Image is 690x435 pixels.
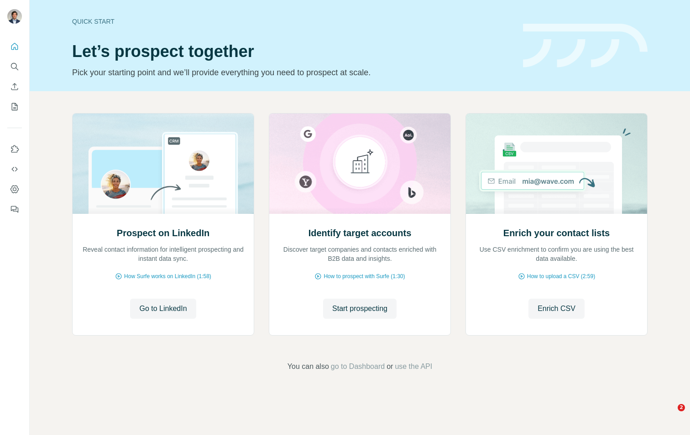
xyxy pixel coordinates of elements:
[7,181,22,197] button: Dashboard
[7,9,22,24] img: Avatar
[538,303,575,314] span: Enrich CSV
[7,161,22,177] button: Use Surfe API
[528,299,585,319] button: Enrich CSV
[523,24,648,68] img: banner
[323,299,397,319] button: Start prospecting
[7,38,22,55] button: Quick start
[659,404,681,426] iframe: Intercom live chat
[72,114,254,214] img: Prospect on LinkedIn
[269,114,451,214] img: Identify target accounts
[82,245,245,263] p: Reveal contact information for intelligent prospecting and instant data sync.
[308,227,412,239] h2: Identify target accounts
[139,303,187,314] span: Go to LinkedIn
[124,272,211,280] span: How Surfe works on LinkedIn (1:58)
[117,227,209,239] h2: Prospect on LinkedIn
[7,58,22,75] button: Search
[678,404,685,411] span: 2
[287,361,329,372] span: You can also
[72,42,512,61] h1: Let’s prospect together
[331,361,385,372] button: go to Dashboard
[7,98,22,115] button: My lists
[475,245,638,263] p: Use CSV enrichment to confirm you are using the best data available.
[7,78,22,95] button: Enrich CSV
[130,299,196,319] button: Go to LinkedIn
[72,66,512,79] p: Pick your starting point and we’ll provide everything you need to prospect at scale.
[332,303,387,314] span: Start prospecting
[387,361,393,372] span: or
[278,245,441,263] p: Discover target companies and contacts enriched with B2B data and insights.
[72,17,512,26] div: Quick start
[395,361,432,372] button: use the API
[7,141,22,157] button: Use Surfe on LinkedIn
[465,114,648,214] img: Enrich your contact lists
[503,227,610,239] h2: Enrich your contact lists
[324,272,405,280] span: How to prospect with Surfe (1:30)
[7,201,22,217] button: Feedback
[527,272,595,280] span: How to upload a CSV (2:59)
